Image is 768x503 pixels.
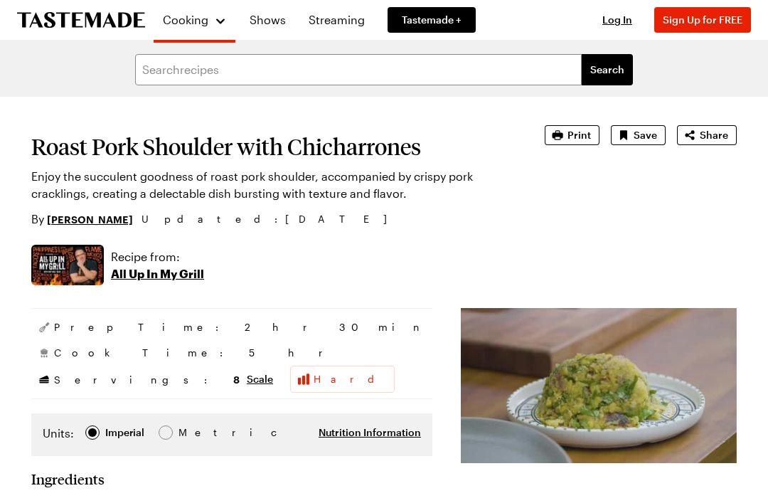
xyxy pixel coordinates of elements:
[663,14,742,26] span: Sign Up for FREE
[43,425,74,442] label: Units:
[162,6,227,34] button: Cooking
[319,425,421,440] button: Nutrition Information
[590,63,624,77] span: Search
[31,168,505,202] p: Enjoy the succulent goodness of roast pork shoulder, accompanied by crispy pork cracklings, creat...
[314,372,388,386] span: Hard
[31,470,105,487] h2: Ingredients
[17,12,145,28] a: To Tastemade Home Page
[602,14,632,26] span: Log In
[611,125,666,145] button: Save recipe
[402,13,462,27] span: Tastemade +
[31,211,133,228] p: By
[654,7,751,33] button: Sign Up for FREE
[178,425,208,440] div: Metric
[111,265,204,282] p: All Up In My Grill
[54,372,240,387] span: Servings:
[582,54,633,85] button: filters
[388,7,476,33] a: Tastemade +
[589,13,646,27] button: Log In
[105,425,146,440] span: Imperial
[545,125,599,145] button: Print
[700,128,728,142] span: Share
[111,248,204,265] p: Recipe from:
[31,134,505,159] h1: Roast Pork Shoulder with Chicharrones
[567,128,591,142] span: Print
[111,248,204,282] a: Recipe from:All Up In My Grill
[142,211,401,227] span: Updated : [DATE]
[43,425,208,445] div: Imperial Metric
[47,211,133,227] a: [PERSON_NAME]
[54,320,425,334] span: Prep Time: 2 hr 30 min
[31,245,104,285] img: Show where recipe is used
[634,128,657,142] span: Save
[178,425,210,440] span: Metric
[163,13,208,26] span: Cooking
[677,125,737,145] button: Share
[247,372,273,386] button: Scale
[105,425,144,440] div: Imperial
[54,346,336,360] span: Cook Time: 5 hr
[233,372,240,386] span: 8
